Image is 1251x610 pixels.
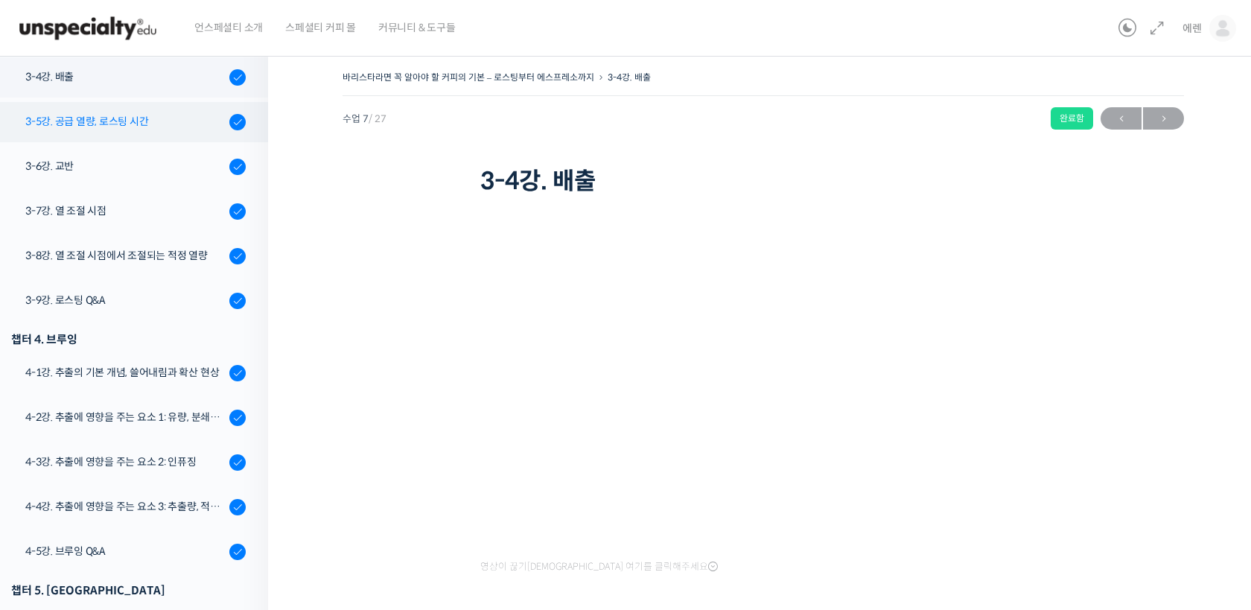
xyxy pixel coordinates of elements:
[98,472,192,509] a: 대화
[25,454,225,470] div: 4-3강. 추출에 영향을 주는 요소 2: 인퓨징
[1101,109,1142,129] span: ←
[25,203,225,219] div: 3-7강. 열 조절 시점
[343,114,386,124] span: 수업 7
[1143,107,1184,130] a: 다음→
[25,158,225,174] div: 3-6강. 교반
[369,112,386,125] span: / 27
[25,409,225,425] div: 4-2강. 추출에 영향을 주는 요소 1: 유량, 분쇄도, 교반
[1182,22,1202,35] span: 에렌
[1143,109,1184,129] span: →
[11,329,246,349] div: 챕터 4. 브루잉
[480,561,718,573] span: 영상이 끊기[DEMOGRAPHIC_DATA] 여기를 클릭해주세요
[4,472,98,509] a: 홈
[136,495,154,507] span: 대화
[25,247,225,264] div: 3-8강. 열 조절 시점에서 조절되는 적정 열량
[608,72,651,83] a: 3-4강. 배출
[230,495,248,506] span: 설정
[25,292,225,308] div: 3-9강. 로스팅 Q&A
[47,495,56,506] span: 홈
[192,472,286,509] a: 설정
[480,167,1046,195] h1: 3-4강. 배출
[25,543,225,559] div: 4-5강. 브루잉 Q&A
[25,113,225,130] div: 3-5강. 공급 열량, 로스팅 시간
[25,69,225,85] div: 3-4강. 배출
[25,498,225,515] div: 4-4강. 추출에 영향을 주는 요소 3: 추출량, 적정 추출수의 양
[11,580,246,600] div: 챕터 5. [GEOGRAPHIC_DATA]
[1051,107,1093,130] div: 완료함
[343,72,594,83] a: 바리스타라면 꼭 알아야 할 커피의 기본 – 로스팅부터 에스프레소까지
[25,364,225,381] div: 4-1강. 추출의 기본 개념, 쓸어내림과 확산 현상
[1101,107,1142,130] a: ←이전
